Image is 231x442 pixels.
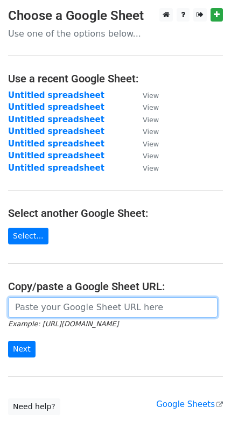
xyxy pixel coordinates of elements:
[132,139,159,149] a: View
[177,390,231,442] iframe: Chat Widget
[8,90,104,100] a: Untitled spreadsheet
[8,341,36,357] input: Next
[8,398,60,415] a: Need help?
[8,297,218,318] input: Paste your Google Sheet URL here
[143,164,159,172] small: View
[8,72,223,85] h4: Use a recent Google Sheet:
[8,102,104,112] a: Untitled spreadsheet
[8,115,104,124] a: Untitled spreadsheet
[143,116,159,124] small: View
[8,280,223,293] h4: Copy/paste a Google Sheet URL:
[132,163,159,173] a: View
[156,399,223,409] a: Google Sheets
[8,163,104,173] a: Untitled spreadsheet
[8,8,223,24] h3: Choose a Google Sheet
[143,128,159,136] small: View
[8,320,118,328] small: Example: [URL][DOMAIN_NAME]
[143,92,159,100] small: View
[8,151,104,160] a: Untitled spreadsheet
[143,140,159,148] small: View
[8,228,48,244] a: Select...
[132,90,159,100] a: View
[143,152,159,160] small: View
[8,127,104,136] a: Untitled spreadsheet
[8,28,223,39] p: Use one of the options below...
[8,207,223,220] h4: Select another Google Sheet:
[8,139,104,149] a: Untitled spreadsheet
[132,151,159,160] a: View
[132,127,159,136] a: View
[132,102,159,112] a: View
[143,103,159,111] small: View
[132,115,159,124] a: View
